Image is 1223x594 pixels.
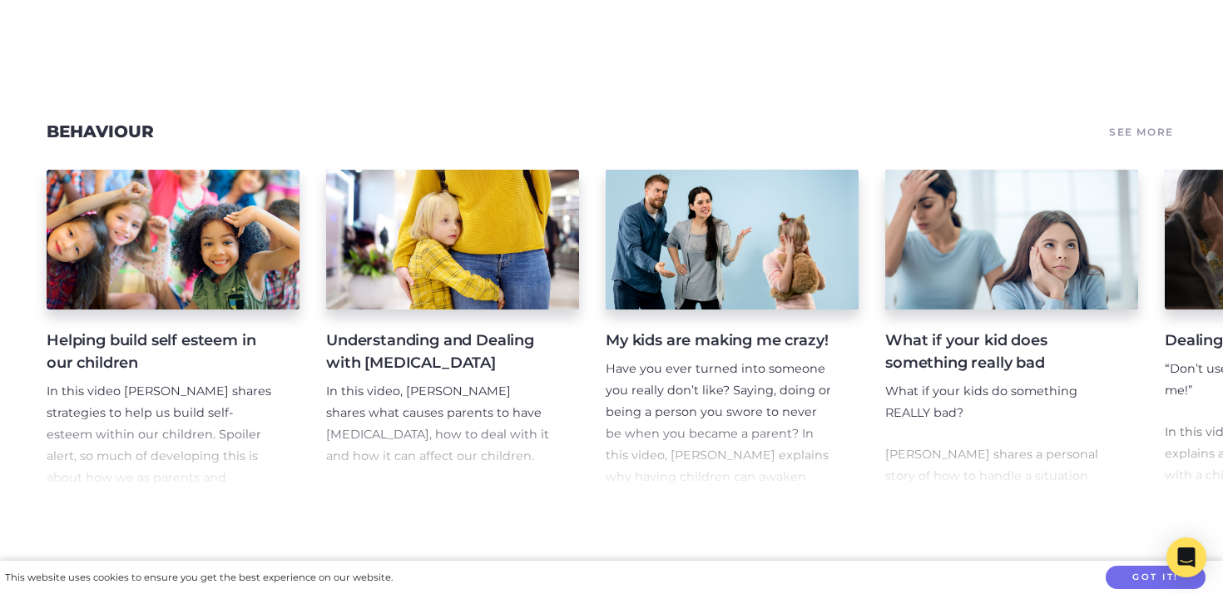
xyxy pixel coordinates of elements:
button: Got it! [1106,566,1206,590]
div: This website uses cookies to ensure you get the best experience on our website. [5,569,393,587]
h4: What if your kid does something really bad [885,329,1112,374]
h4: My kids are making me crazy! [606,329,832,352]
a: Helping build self esteem in our children In this video [PERSON_NAME] shares strategies to help u... [47,170,300,489]
a: Behaviour [47,121,154,141]
p: What if your kids do something REALLY bad? [885,381,1112,424]
div: Open Intercom Messenger [1166,537,1206,577]
h4: Helping build self esteem in our children [47,329,273,374]
a: What if your kid does something really bad What if your kids do something REALLY bad? [PERSON_NAM... [885,170,1138,489]
p: Have you ever turned into someone you really don’t like? Saying, doing or being a person you swor... [606,359,832,552]
p: [PERSON_NAME] shares a personal story of how to handle a situation when your child does something... [885,444,1112,531]
p: In this video, [PERSON_NAME] shares what causes parents to have [MEDICAL_DATA], how to deal with ... [326,381,552,468]
a: See More [1107,120,1176,143]
h4: Understanding and Dealing with [MEDICAL_DATA] [326,329,552,374]
a: Understanding and Dealing with [MEDICAL_DATA] In this video, [PERSON_NAME] shares what causes par... [326,170,579,489]
a: My kids are making me crazy! Have you ever turned into someone you really don’t like? Saying, doi... [606,170,859,489]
